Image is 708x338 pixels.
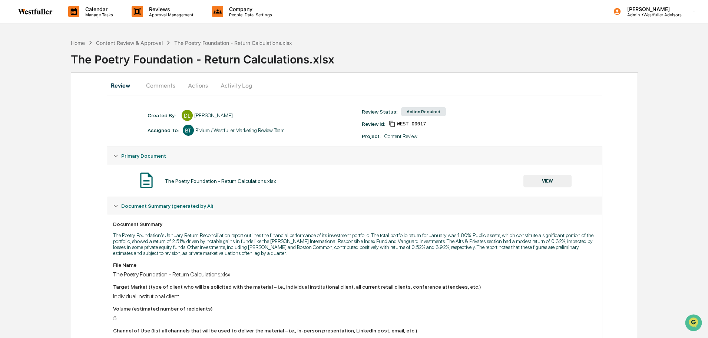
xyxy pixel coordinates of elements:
[165,178,276,184] div: The Poetry Foundation - Return Calculations.xlsx
[113,328,596,334] div: Channel of Use (list all channels that will be used to deliver the material – i.e., in-person pre...
[7,152,13,158] div: 🖐️
[33,64,102,70] div: We're available if you need us!
[137,171,156,190] img: Document Icon
[96,40,163,46] div: Content Review & Approval
[113,306,596,312] div: Volume (estimated number of recipients)
[362,109,397,115] div: Review Status:
[33,57,122,64] div: Start new chat
[107,147,602,165] div: Primary Document
[523,175,572,187] button: VIEW
[115,81,135,90] button: See all
[107,165,602,197] div: Primary Document
[62,121,64,127] span: •
[15,166,47,173] span: Data Lookup
[148,112,178,118] div: Created By: ‎ ‎
[113,221,596,227] div: Document Summary
[143,12,197,17] p: Approval Management
[62,101,64,107] span: •
[51,149,95,162] a: 🗄️Attestations
[140,76,181,94] button: Comments
[71,40,85,46] div: Home
[215,76,258,94] button: Activity Log
[401,107,446,116] div: Action Required
[71,47,708,66] div: The Poetry Foundation - Return Calculations.xlsx
[684,314,704,334] iframe: Open customer support
[79,12,117,17] p: Manage Tasks
[143,6,197,12] p: Reviews
[113,315,596,322] div: 5
[181,76,215,94] button: Actions
[174,40,292,46] div: The Poetry Foundation - Return Calculations.xlsx
[52,184,90,190] a: Powered byPylon
[74,184,90,190] span: Pylon
[113,262,596,268] div: File Name
[23,101,60,107] span: [PERSON_NAME]
[7,82,50,88] div: Past conversations
[15,152,48,159] span: Preclearance
[7,57,21,70] img: 1746055101610-c473b297-6a78-478c-a979-82029cc54cd1
[66,121,81,127] span: [DATE]
[148,127,179,133] div: Assigned To:
[182,110,193,121] div: DL
[79,6,117,12] p: Calendar
[107,76,140,94] button: Review
[223,12,276,17] p: People, Data, Settings
[621,6,682,12] p: [PERSON_NAME]
[66,101,81,107] span: [DATE]
[113,232,596,256] p: The Poetry Foundation's January Return Reconciliation report outlines the financial performance o...
[195,127,285,133] div: Bivium / Westfuller Marketing Review Team
[7,114,19,126] img: Rachel Stanley
[18,9,53,14] img: logo
[107,197,602,215] div: Document Summary (generated by AI)
[362,133,381,139] div: Project:
[621,12,682,17] p: Admin • Westfuller Advisors
[113,293,596,300] div: Individual institutional client
[121,153,166,159] span: Primary Document
[113,271,596,278] div: The Poetry Foundation - Return Calculations.xlsx
[4,163,50,176] a: 🔎Data Lookup
[107,76,602,94] div: secondary tabs example
[362,121,385,127] div: Review Id:
[384,133,417,139] div: Content Review
[54,152,60,158] div: 🗄️
[23,121,60,127] span: [PERSON_NAME]
[113,284,596,290] div: Target Market (type of client who will be solicited with the material – i.e., individual institut...
[7,94,19,106] img: Rachel Stanley
[183,125,194,136] div: BT
[16,57,29,70] img: 8933085812038_c878075ebb4cc5468115_72.jpg
[397,121,426,127] span: 88f32aa9-d5ef-4ba7-9fdb-c79eb9a48669
[7,167,13,173] div: 🔎
[4,149,51,162] a: 🖐️Preclearance
[61,152,92,159] span: Attestations
[126,59,135,68] button: Start new chat
[223,6,276,12] p: Company
[194,112,233,118] div: [PERSON_NAME]
[7,16,135,27] p: How can we help?
[121,203,214,209] span: Document Summary
[172,203,214,209] u: (generated by AI)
